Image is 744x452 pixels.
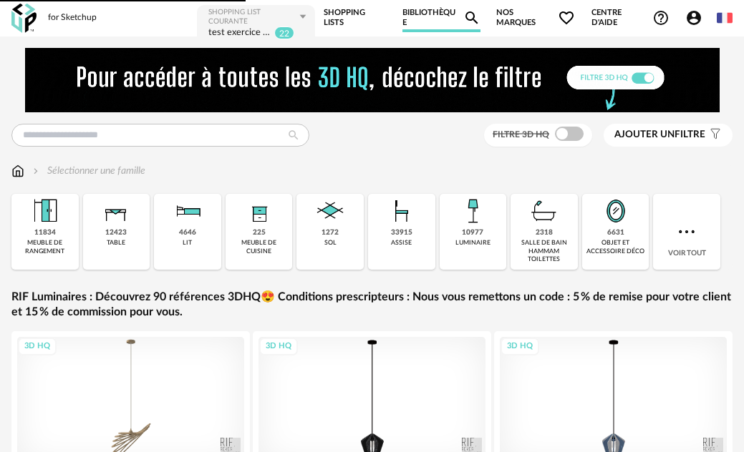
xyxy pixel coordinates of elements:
[402,4,480,32] a: BibliothèqueMagnify icon
[313,194,347,228] img: Sol.png
[105,228,127,237] div: 12423
[462,228,483,237] div: 10977
[11,164,24,178] img: svg+xml;base64,PHN2ZyB3aWR0aD0iMTYiIGhlaWdodD0iMTciIHZpZXdCb3g9IjAgMCAxNiAxNyIgZmlsbD0ibm9uZSIgeG...
[536,228,553,237] div: 2318
[455,239,491,247] div: luminaire
[179,228,196,237] div: 4646
[48,12,97,24] div: for Sketchup
[259,338,298,355] div: 3D HQ
[675,220,698,243] img: more.7b13dc1.svg
[652,9,670,26] span: Help Circle Outline icon
[170,194,205,228] img: Literie.png
[614,129,675,139] span: Ajouter un
[586,239,645,255] div: objet et accessoire déco
[614,129,705,141] span: filtre
[99,194,133,228] img: Table.png
[18,338,57,355] div: 3D HQ
[183,239,192,247] div: lit
[391,239,412,247] div: assise
[322,228,339,237] div: 1272
[685,9,709,26] span: Account Circle icon
[527,194,561,228] img: Salle%20de%20bain.png
[591,8,670,29] span: Centre d'aideHelp Circle Outline icon
[455,194,490,228] img: Luminaire.png
[391,228,412,237] div: 33915
[30,164,42,178] img: svg+xml;base64,PHN2ZyB3aWR0aD0iMTYiIGhlaWdodD0iMTYiIHZpZXdCb3g9IjAgMCAxNiAxNiIgZmlsbD0ibm9uZSIgeG...
[385,194,419,228] img: Assise.png
[34,228,56,237] div: 11834
[107,239,125,247] div: table
[242,194,276,228] img: Rangement.png
[28,194,62,228] img: Meuble%20de%20rangement.png
[558,9,575,26] span: Heart Outline icon
[607,228,624,237] div: 6631
[501,338,539,355] div: 3D HQ
[324,4,387,32] a: Shopping Lists
[493,130,549,139] span: Filtre 3D HQ
[324,239,337,247] div: sol
[11,4,37,33] img: OXP
[253,228,266,237] div: 225
[599,194,633,228] img: Miroir.png
[30,164,145,178] div: Sélectionner une famille
[496,4,576,32] span: Nos marques
[16,239,74,255] div: meuble de rangement
[463,9,480,26] span: Magnify icon
[685,9,702,26] span: Account Circle icon
[705,129,722,141] span: Filter icon
[208,26,271,40] div: test exercice Etienne
[653,194,720,270] div: Voir tout
[230,239,289,255] div: meuble de cuisine
[208,8,298,26] div: Shopping List courante
[604,124,733,147] button: Ajouter unfiltre Filter icon
[11,290,733,320] a: RIF Luminaires : Découvrez 90 références 3DHQ😍 Conditions prescripteurs : Nous vous remettons un ...
[717,10,733,26] img: fr
[25,48,720,112] img: FILTRE%20HQ%20NEW_V1%20(4).gif
[515,239,574,263] div: salle de bain hammam toilettes
[274,26,294,39] sup: 22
